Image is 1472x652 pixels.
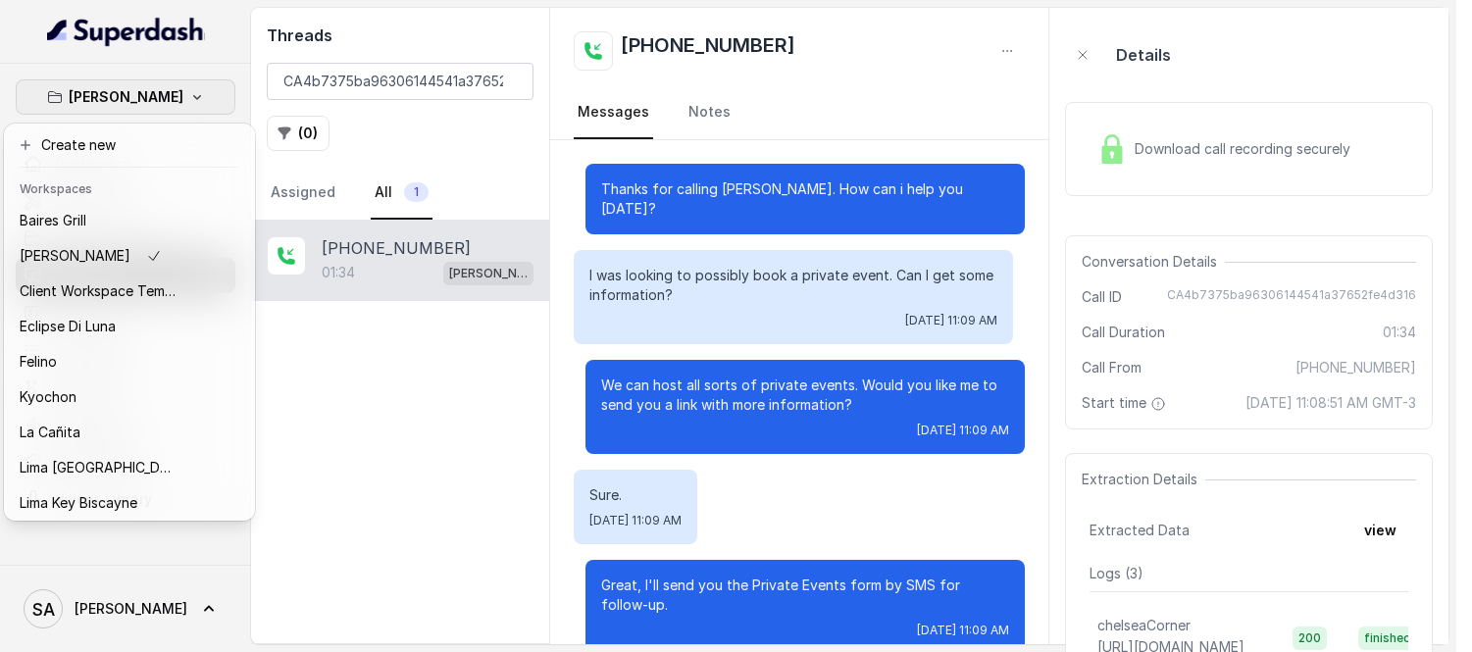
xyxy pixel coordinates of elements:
[20,350,57,374] p: Felino
[20,244,130,268] p: [PERSON_NAME]
[8,172,251,203] header: Workspaces
[20,491,137,515] p: Lima Key Biscayne
[20,315,116,338] p: Eclipse Di Luna
[20,456,177,479] p: Lima [GEOGRAPHIC_DATA]
[20,421,80,444] p: La Cañita
[20,279,177,303] p: Client Workspace Template
[20,385,76,409] p: Kyochon
[4,124,255,521] div: [PERSON_NAME]
[16,79,235,115] button: [PERSON_NAME]
[8,127,251,163] button: Create new
[20,209,86,232] p: Baires Grill
[69,85,183,109] p: [PERSON_NAME]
